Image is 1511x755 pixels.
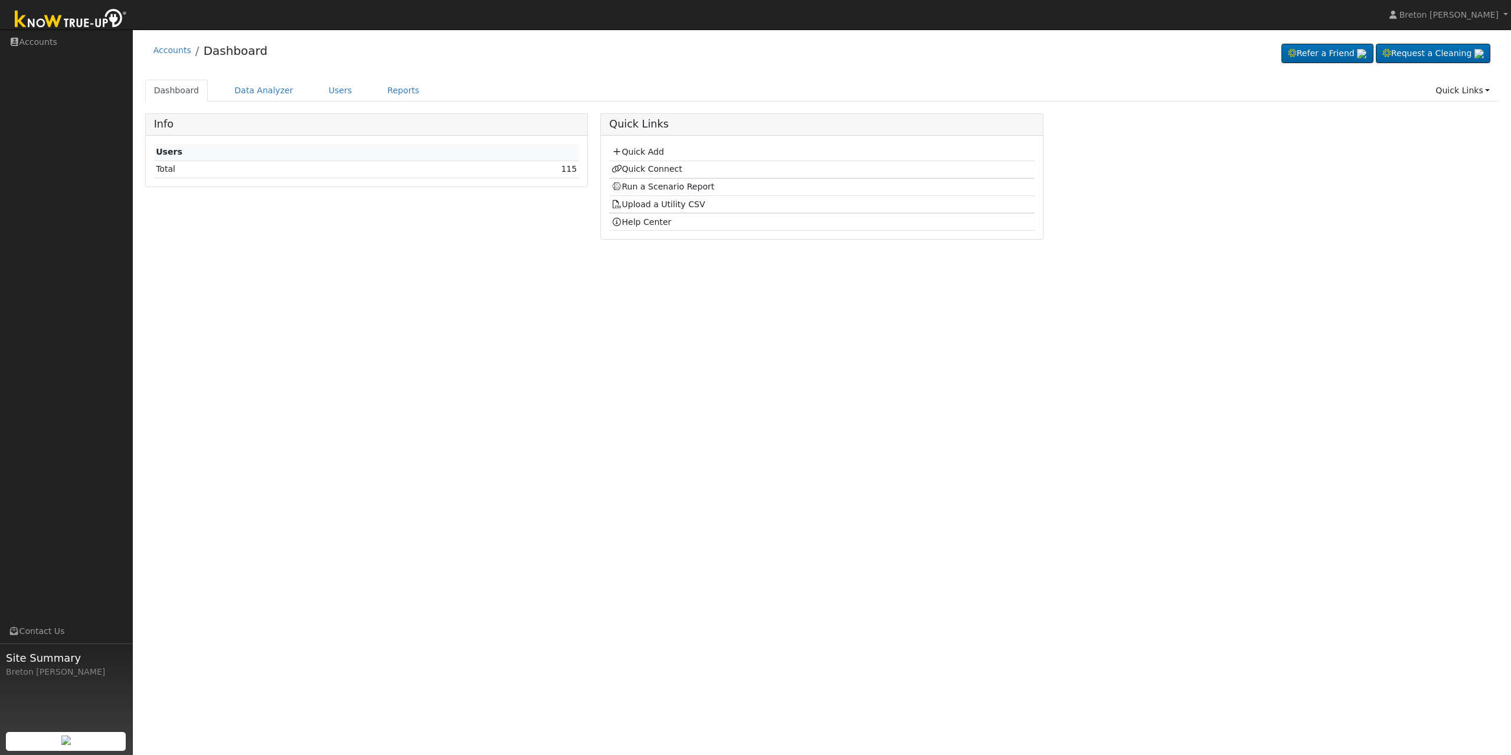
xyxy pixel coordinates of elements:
a: Request a Cleaning [1376,44,1490,64]
span: Site Summary [6,650,126,666]
a: Refer a Friend [1281,44,1373,64]
a: Dashboard [204,44,268,58]
div: Breton [PERSON_NAME] [6,666,126,678]
img: retrieve [61,736,71,745]
a: Users [320,80,361,102]
span: Breton [PERSON_NAME] [1399,10,1499,19]
a: Reports [378,80,428,102]
img: retrieve [1474,49,1484,58]
a: Accounts [153,45,191,55]
a: Dashboard [145,80,208,102]
a: Data Analyzer [225,80,302,102]
a: Quick Links [1427,80,1499,102]
img: Know True-Up [9,6,133,33]
img: retrieve [1357,49,1366,58]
